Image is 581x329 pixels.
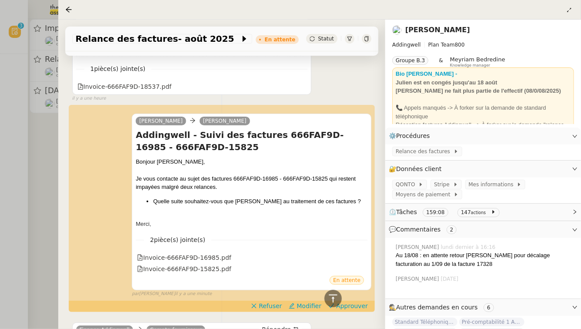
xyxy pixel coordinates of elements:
span: QONTO [396,180,418,189]
span: Relance des factures [396,147,454,156]
a: Bio [PERSON_NAME] - [396,70,457,77]
span: il y a une minute [175,290,212,298]
span: pièce(s) jointe(s) [94,65,145,72]
nz-tag: 6 [484,303,494,312]
div: Invoice-666FAF9D-16985.pdf [137,253,231,263]
nz-tag: Groupe B.3 [392,56,428,65]
div: Je vous contacte au sujet des factures 666FAF9D-16985 - 666FAF9D-15825 qui restent impayées malgr... [136,175,367,191]
button: Modifier [285,301,325,311]
span: pièce(s) jointe(s) [154,236,205,243]
div: Bonjour [PERSON_NAME], [136,158,367,166]
span: [DATE] [441,275,461,283]
div: Merci, [136,220,367,228]
div: 🔐Données client [385,161,581,178]
span: 1 [84,64,152,74]
div: Nous restons à votre entière disposition pour répondre à toute question ou pour fournir l'aide né... [76,54,308,70]
span: Relance des factures- août 2025 [76,34,240,43]
a: [PERSON_NAME] [200,117,250,125]
span: Meyriam Bedredine [450,56,505,63]
li: Quelle suite souhaitez-vous que [PERSON_NAME] au traitement de ces factures ? [153,197,367,206]
span: Données client [396,165,442,172]
span: Modifier [297,302,321,310]
span: Plan Team [428,42,455,48]
span: Procédures [396,132,430,139]
span: [PERSON_NAME] [396,243,441,251]
button: Refuser [247,301,285,311]
button: Approuver [325,301,371,311]
div: Invoice-666FAF9D-18537.pdf [77,82,172,92]
h4: Addingwell - Suivi des factures 666FAF9D-16985 - 666FAF9D-15825 [136,129,367,153]
div: ⚙️Procédures [385,128,581,144]
span: 🕵️ [389,304,498,311]
span: 🔐 [389,164,445,174]
span: Approuver [336,302,368,310]
span: 800 [455,42,465,48]
span: ⏲️ [389,208,503,215]
span: Moyens de paiement [396,190,454,199]
a: [PERSON_NAME] [405,26,470,34]
span: Commentaires [396,226,441,233]
div: Au 18/08 : en attente retour [PERSON_NAME] pour décalage facturation au 1/09 de la facture 17328 [396,251,574,268]
small: [PERSON_NAME] [132,290,212,298]
div: 💬Commentaires 2 [385,221,581,238]
span: lundi dernier à 16:16 [441,243,498,251]
div: 🕵️Autres demandes en cours 6 [385,299,581,316]
span: Autres demandes en cours [396,304,478,311]
div: ⏲️Tâches 159:08 147actions [385,204,581,221]
span: Refuser [259,302,282,310]
span: Knowledge manager [450,63,491,68]
span: 147 [461,209,471,215]
span: Stripe [434,180,453,189]
span: Tâches [396,208,417,215]
a: [PERSON_NAME] [136,117,186,125]
span: 💬 [389,226,460,233]
span: En attente [333,277,361,283]
span: Addingwell [392,42,421,48]
small: actions [471,210,486,215]
strong: Julien est en congés jusqu'au 18 août [396,79,498,86]
strong: [PERSON_NAME] ne fait plus partie de l'effectif (08/0/08/2025) [396,87,561,94]
nz-tag: 2 [447,225,457,234]
span: par [132,290,139,298]
div: Invoice-666FAF9D-15825.pdf [137,264,231,274]
span: Standard Téléphonique - [PERSON_NAME]/Addingwell [392,318,457,326]
span: Mes informations [469,180,517,189]
span: Statut [318,36,334,42]
span: 2 [144,235,211,245]
span: & [439,56,443,67]
app-user-label: Knowledge manager [450,56,505,67]
span: ⚙️ [389,131,434,141]
div: 📞 Appels manqués -> À forker sur la demande de standard téléphonique [396,104,571,121]
div: En attente [264,37,295,42]
span: Pré-comptabilité 1 ADDINGWELL - 1 août 2025 [459,318,524,326]
nz-tag: 159:08 [423,208,448,217]
span: [PERSON_NAME] [396,275,441,283]
img: users%2FrssbVgR8pSYriYNmUDKzQX9syo02%2Favatar%2Fb215b948-7ecd-4adc-935c-e0e4aeaee93e [392,25,402,35]
div: Réception factures Addingwell --> À forker sur la demande "relance des factures" [396,121,571,138]
span: il y a une heure [72,95,106,102]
